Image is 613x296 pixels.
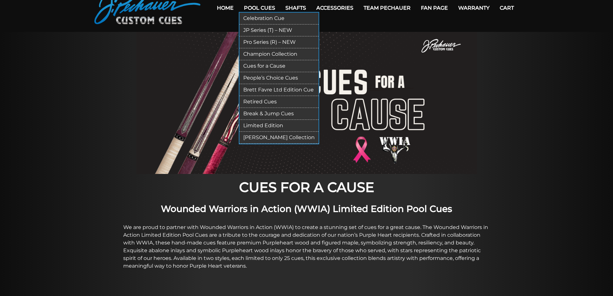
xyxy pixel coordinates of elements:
a: Celebration Cue [239,13,319,24]
a: Pro Series (R) – NEW [239,36,319,48]
strong: CUES FOR A CAUSE [239,179,374,196]
a: Cues for a Cause [239,60,319,72]
a: Break & Jump Cues [239,108,319,120]
a: Brett Favre Ltd Edition Cue [239,84,319,96]
a: Champion Collection [239,48,319,60]
a: Retired Cues [239,96,319,108]
a: People’s Choice Cues [239,72,319,84]
p: We are proud to partner with Wounded Warriors in Action (WWIA) to create a stunning set of cues f... [123,224,490,270]
a: [PERSON_NAME] Collection [239,132,319,144]
a: Limited Edition [239,120,319,132]
a: JP Series (T) – NEW [239,24,319,36]
strong: Wounded Warriors in Action (WWIA) Limited Edition Pool Cues [161,203,452,214]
